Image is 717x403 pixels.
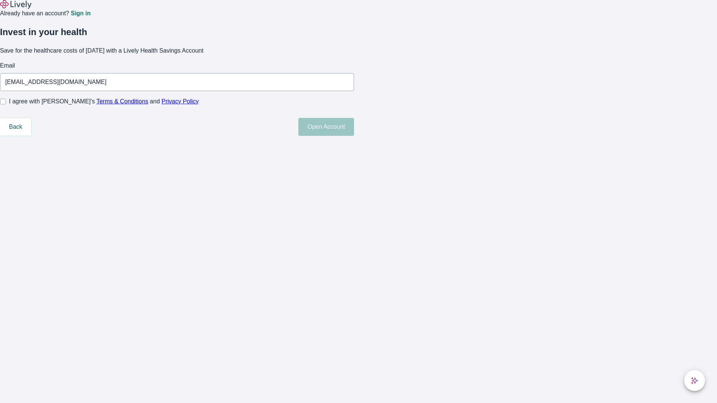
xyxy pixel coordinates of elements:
a: Privacy Policy [162,98,199,104]
button: chat [684,370,705,391]
a: Terms & Conditions [96,98,148,104]
span: I agree with [PERSON_NAME]’s and [9,97,199,106]
a: Sign in [71,10,90,16]
svg: Lively AI Assistant [691,377,698,384]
